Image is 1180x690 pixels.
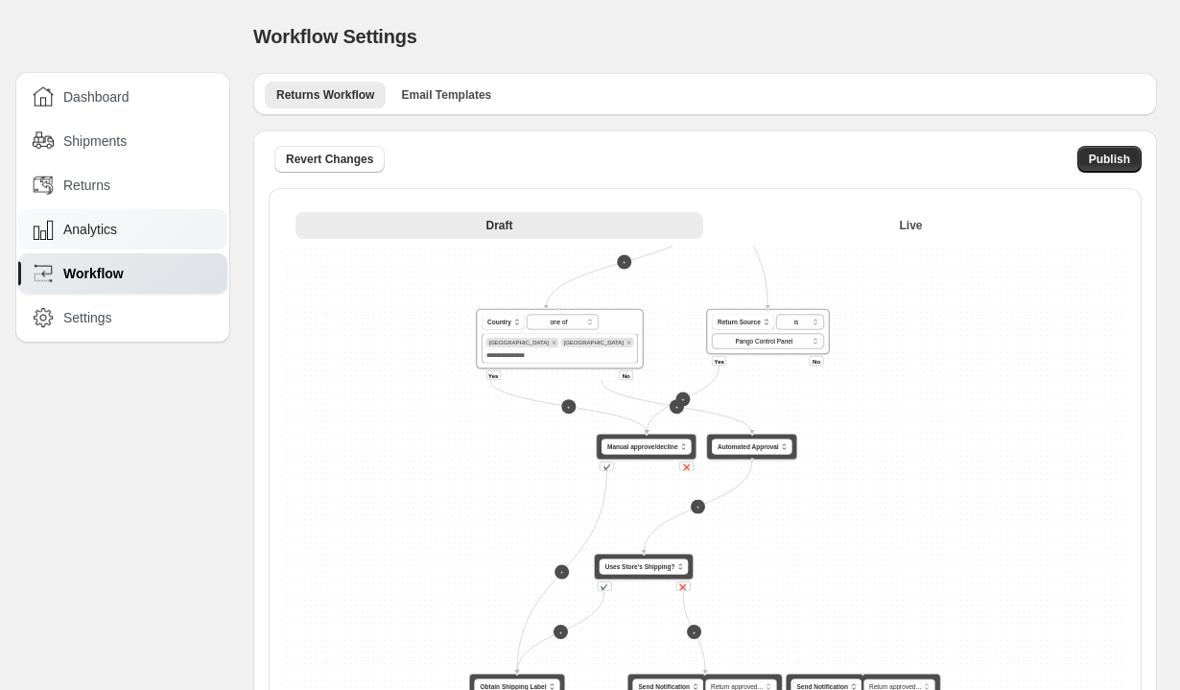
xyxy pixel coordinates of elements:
button: Live version [707,212,1115,239]
div: ❌ [679,462,694,471]
g: Edge from f617659e-1689-47db-aa27-8c93404956f6 to c23baa20-f596-4c29-a038-3a9151df244f [701,126,767,308]
span: Uses Store's Shipping? [605,562,675,572]
span: Dashboard [63,87,130,107]
button: Publish [1077,146,1142,173]
button: Draft version [295,212,703,239]
div: Uses Store's Shipping?✔️❌ [594,554,694,580]
g: Edge from c960fd16-e7b3-41e4-b022-99368de313b7 to b85823e7-ea3a-43c8-a22c-469ff175b1a8 [546,216,702,308]
span: Revert Changes [286,152,373,167]
button: + [675,393,690,407]
g: Edge from e19f3adb-36aa-4964-85a1-6b2d69b80c94 to d7be422b-688d-4645-86d2-89352194400f [517,471,606,673]
g: Edge from default_flag to 03fa4962-75e9-4e74-906a-f9511882872d [644,461,752,553]
span: Publish [1089,152,1130,167]
span: Return Source [718,318,761,327]
button: Automated Approval [712,440,792,455]
button: + [555,565,569,580]
span: Draft [485,218,512,233]
div: Return SourceYesNo [707,309,830,354]
span: Analytics [63,220,117,239]
button: + [687,625,701,639]
span: Shipments [63,131,127,151]
g: Edge from 03fa4962-75e9-4e74-906a-f9511882872d to d7be422b-688d-4645-86d2-89352194400f [517,591,604,673]
button: + [691,500,705,514]
g: Edge from b85823e7-ea3a-43c8-a22c-469ff175b1a8 to default_flag [602,380,752,433]
g: Edge from b85823e7-ea3a-43c8-a22c-469ff175b1a8 to e19f3adb-36aa-4964-85a1-6b2d69b80c94 [490,380,647,433]
span: Settings [63,308,112,327]
button: Country [482,315,525,330]
button: Uses Store's Shipping? [600,559,689,575]
span: Automated Approval [718,442,779,452]
div: Automated Approval [707,434,798,460]
button: + [670,399,684,414]
button: Manual approve/decline [602,440,692,455]
button: Remove Australia [550,339,558,347]
span: Live [899,218,922,233]
span: Workflow Settings [253,26,417,47]
span: Country [487,318,511,327]
span: Returns Workflow [276,87,374,103]
div: Country[GEOGRAPHIC_DATA]Remove Australia[GEOGRAPHIC_DATA]Remove United States of America**** ****... [477,309,644,369]
button: Remove United States of America [625,339,633,347]
span: Australia [489,340,549,346]
span: Email Templates [401,87,491,103]
span: Returns [63,176,110,195]
g: Edge from 03fa4962-75e9-4e74-906a-f9511882872d to 18da7ce6-733f-4c7c-8c52-1b72f44448ca [683,591,705,673]
g: Edge from c23baa20-f596-4c29-a038-3a9151df244f to e19f3adb-36aa-4964-85a1-6b2d69b80c94 [647,366,719,433]
div: Manual approve/decline✔️❌ [597,434,697,460]
span: Workflow [63,264,124,283]
button: + [561,399,576,414]
div: No [810,356,824,366]
span: United States of America [563,340,623,346]
button: + [617,255,631,270]
button: Return Source [712,315,774,330]
button: Revert Changes [274,146,385,173]
button: + [554,625,568,639]
span: Manual approve/decline [607,442,678,452]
